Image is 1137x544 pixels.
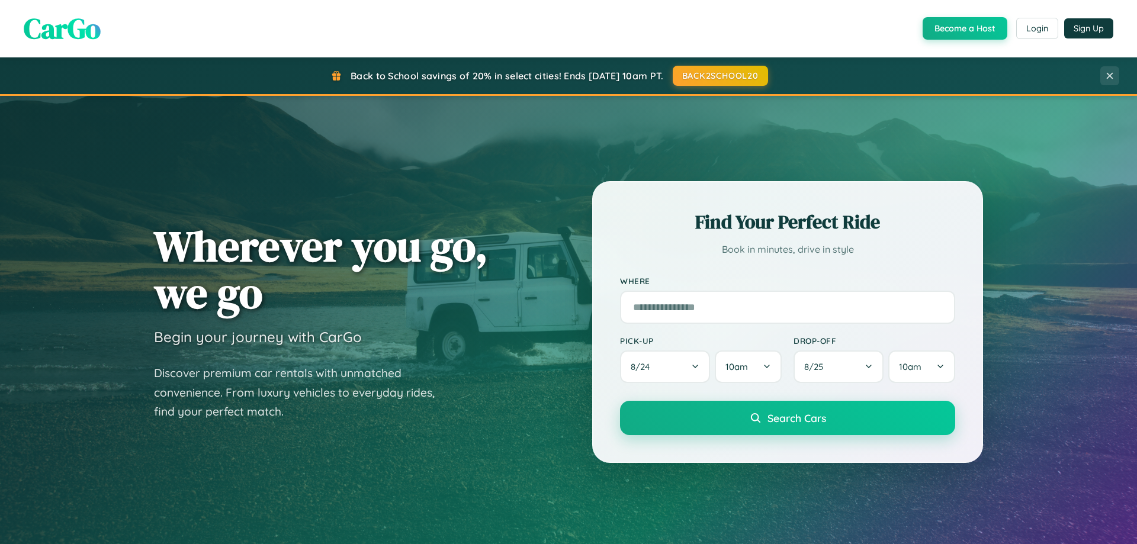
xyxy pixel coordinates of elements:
span: Search Cars [767,411,826,424]
button: BACK2SCHOOL20 [673,66,768,86]
button: 8/24 [620,350,710,383]
h1: Wherever you go, we go [154,223,488,316]
button: Login [1016,18,1058,39]
span: 8 / 25 [804,361,829,372]
span: 10am [899,361,921,372]
h3: Begin your journey with CarGo [154,328,362,346]
button: 10am [888,350,955,383]
button: Sign Up [1064,18,1113,38]
button: Search Cars [620,401,955,435]
button: 8/25 [794,350,884,383]
button: Become a Host [923,17,1007,40]
label: Pick-up [620,336,782,346]
label: Drop-off [794,336,955,346]
span: 8 / 24 [631,361,656,372]
button: 10am [715,350,782,383]
span: CarGo [24,9,101,48]
label: Where [620,276,955,286]
span: Back to School savings of 20% in select cities! Ends [DATE] 10am PT. [351,70,663,82]
span: 10am [725,361,748,372]
h2: Find Your Perfect Ride [620,209,955,235]
p: Book in minutes, drive in style [620,241,955,258]
p: Discover premium car rentals with unmatched convenience. From luxury vehicles to everyday rides, ... [154,363,450,421]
